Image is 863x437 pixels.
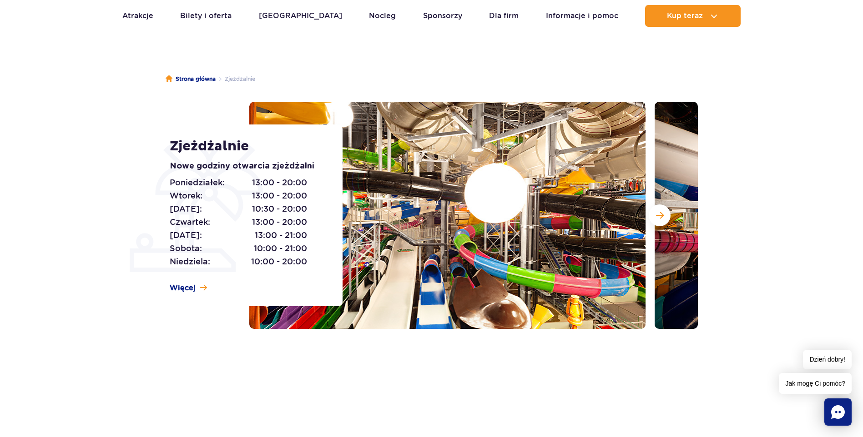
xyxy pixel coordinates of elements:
[252,176,307,189] span: 13:00 - 20:00
[170,283,196,293] span: Więcej
[546,5,618,27] a: Informacje i pomoc
[254,242,307,255] span: 10:00 - 21:00
[649,204,671,226] button: Następny slajd
[369,5,396,27] a: Nocleg
[255,229,307,242] span: 13:00 - 21:00
[180,5,232,27] a: Bilety i oferta
[122,5,153,27] a: Atrakcje
[667,12,703,20] span: Kup teraz
[170,176,225,189] span: Poniedziałek:
[252,189,307,202] span: 13:00 - 20:00
[170,160,322,173] p: Nowe godziny otwarcia zjeżdżalni
[489,5,519,27] a: Dla firm
[216,74,255,84] li: Zjeżdżalnie
[252,203,307,215] span: 10:30 - 20:00
[170,203,202,215] span: [DATE]:
[170,189,202,202] span: Wtorek:
[423,5,462,27] a: Sponsorzy
[166,74,216,84] a: Strona główna
[824,398,852,426] div: Chat
[170,216,210,228] span: Czwartek:
[170,283,207,293] a: Więcej
[170,242,202,255] span: Sobota:
[251,255,307,268] span: 10:00 - 20:00
[803,350,852,369] span: Dzień dobry!
[170,138,322,154] h1: Zjeżdżalnie
[259,5,342,27] a: [GEOGRAPHIC_DATA]
[170,229,202,242] span: [DATE]:
[170,255,210,268] span: Niedziela:
[779,373,852,394] span: Jak mogę Ci pomóc?
[645,5,741,27] button: Kup teraz
[252,216,307,228] span: 13:00 - 20:00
